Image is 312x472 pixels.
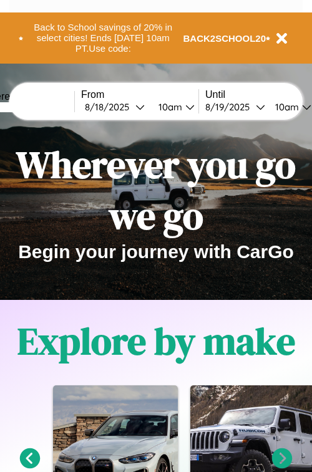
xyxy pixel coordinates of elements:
label: From [81,89,198,100]
div: 10am [152,101,185,113]
div: 8 / 18 / 2025 [85,101,135,113]
h1: Explore by make [17,315,295,367]
button: Back to School savings of 20% in select cities! Ends [DATE] 10am PT.Use code: [23,19,183,57]
b: BACK2SCHOOL20 [183,33,266,44]
button: 10am [149,100,198,113]
div: 8 / 19 / 2025 [205,101,256,113]
div: 10am [269,101,302,113]
button: 8/18/2025 [81,100,149,113]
